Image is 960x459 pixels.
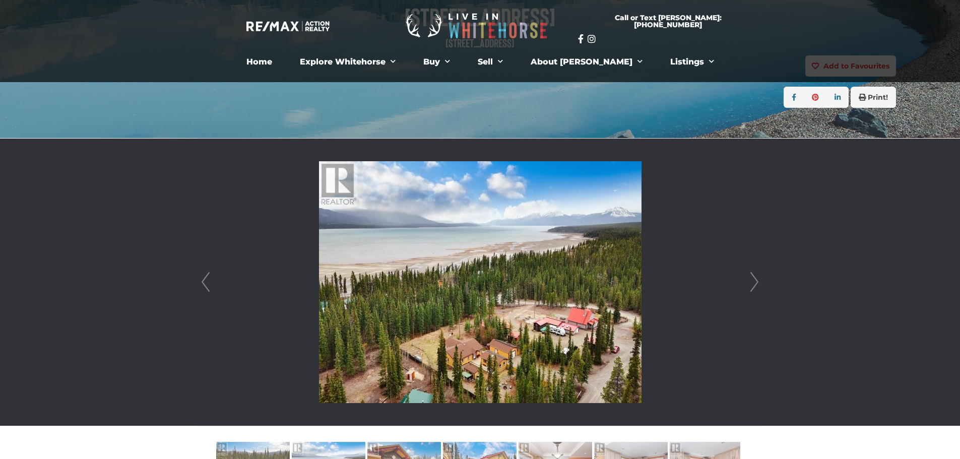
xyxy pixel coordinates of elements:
button: Print! [851,87,896,108]
a: Home [239,52,280,72]
span: Call or Text [PERSON_NAME]: [PHONE_NUMBER] [590,14,746,28]
a: About [PERSON_NAME] [523,52,650,72]
nav: Menu [203,52,757,72]
a: Call or Text [PERSON_NAME]: [PHONE_NUMBER] [578,8,758,34]
a: Explore Whitehorse [292,52,403,72]
a: Buy [416,52,458,72]
a: Listings [663,52,722,72]
a: Next [747,139,762,426]
strong: Print! [868,93,888,102]
a: Sell [470,52,510,72]
img: 3 Canenger Way, Whitehorse South, Yukon Y0B 1T0 - Photo 2 - 16496 [319,161,642,403]
a: Prev [198,139,213,426]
